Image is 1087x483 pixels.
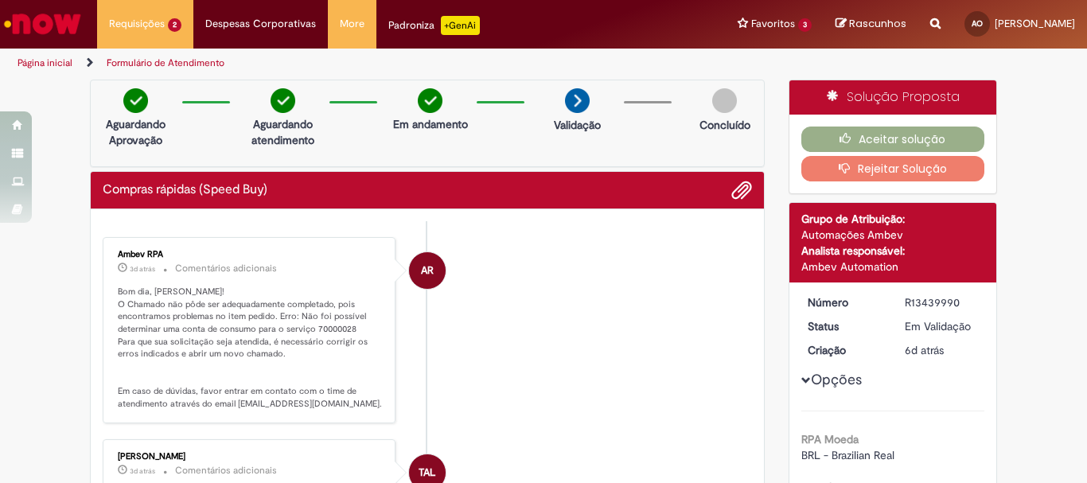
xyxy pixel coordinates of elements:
[205,16,316,32] span: Despesas Corporativas
[340,16,364,32] span: More
[751,16,795,32] span: Favoritos
[388,16,480,35] div: Padroniza
[103,183,267,197] h2: Compras rápidas (Speed Buy) Histórico de tíquete
[18,56,72,69] a: Página inicial
[905,343,944,357] span: 6d atrás
[130,264,155,274] time: 25/08/2025 10:00:17
[731,180,752,201] button: Adicionar anexos
[565,88,590,113] img: arrow-next.png
[801,243,985,259] div: Analista responsável:
[130,264,155,274] span: 3d atrás
[409,252,446,289] div: Ambev RPA
[905,342,979,358] div: 22/08/2025 13:55:32
[418,88,442,113] img: check-circle-green.png
[109,16,165,32] span: Requisições
[801,127,985,152] button: Aceitar solução
[995,17,1075,30] span: [PERSON_NAME]
[789,80,997,115] div: Solução Proposta
[796,342,894,358] dt: Criação
[796,318,894,334] dt: Status
[796,294,894,310] dt: Número
[168,18,181,32] span: 2
[244,116,321,148] p: Aguardando atendimento
[441,16,480,35] p: +GenAi
[699,117,750,133] p: Concluído
[130,466,155,476] time: 25/08/2025 09:50:25
[271,88,295,113] img: check-circle-green.png
[801,156,985,181] button: Rejeitar Solução
[393,116,468,132] p: Em andamento
[905,343,944,357] time: 22/08/2025 13:55:32
[836,17,906,32] a: Rascunhos
[118,452,383,462] div: [PERSON_NAME]
[798,18,812,32] span: 3
[12,49,713,78] ul: Trilhas de página
[905,294,979,310] div: R13439990
[712,88,737,113] img: img-circle-grey.png
[175,464,277,477] small: Comentários adicionais
[801,448,894,462] span: BRL - Brazilian Real
[123,88,148,113] img: check-circle-green.png
[175,262,277,275] small: Comentários adicionais
[801,227,985,243] div: Automações Ambev
[97,116,174,148] p: Aguardando Aprovação
[107,56,224,69] a: Formulário de Atendimento
[905,318,979,334] div: Em Validação
[849,16,906,31] span: Rascunhos
[554,117,601,133] p: Validação
[972,18,983,29] span: AO
[130,466,155,476] span: 3d atrás
[421,251,434,290] span: AR
[2,8,84,40] img: ServiceNow
[118,250,383,259] div: Ambev RPA
[801,211,985,227] div: Grupo de Atribuição:
[801,259,985,275] div: Ambev Automation
[801,432,859,446] b: RPA Moeda
[118,286,383,411] p: Bom dia, [PERSON_NAME]! O Chamado não pôde ser adequadamente completado, pois encontramos problem...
